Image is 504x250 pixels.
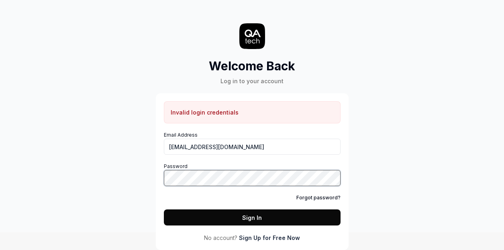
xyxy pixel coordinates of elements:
label: Password [164,163,341,186]
div: Log in to your account [209,77,295,85]
input: Password [164,170,341,186]
span: No account? [204,234,237,242]
label: Email Address [164,131,341,155]
a: Sign Up for Free Now [239,234,300,242]
input: Email Address [164,139,341,155]
button: Sign In [164,209,341,225]
h2: Welcome Back [209,57,295,75]
a: Forgot password? [296,194,341,201]
p: Invalid login credentials [171,108,239,117]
